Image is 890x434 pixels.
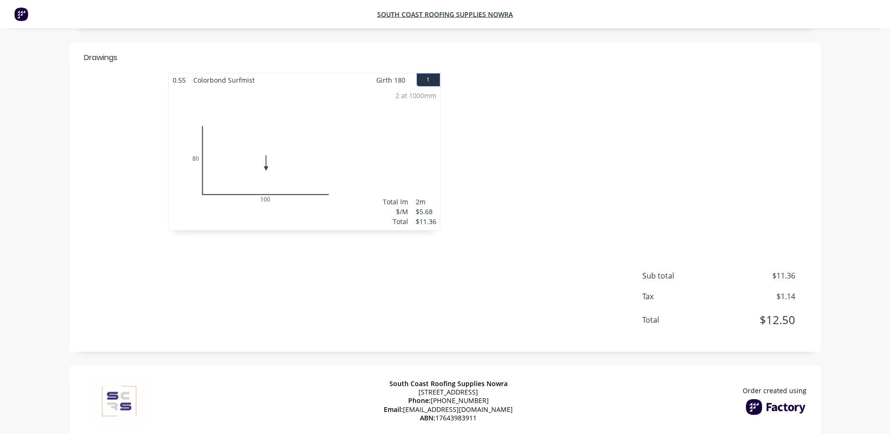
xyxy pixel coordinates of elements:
[384,405,403,414] span: Email:
[383,197,408,207] div: Total lm
[408,396,489,405] span: [PHONE_NUMBER]
[14,7,28,21] img: Factory
[377,10,513,19] a: South Coast Roofing Supplies Nowra
[396,91,436,101] div: 2 at 1000mm
[725,270,795,281] span: $11.36
[642,270,726,281] span: Sub total
[743,387,806,395] span: Order created using
[745,399,806,415] img: Factory Logo
[376,73,405,87] span: Girth 180
[416,207,436,217] div: $5.68
[420,413,435,422] span: ABN:
[169,73,190,87] span: 0.55
[416,197,436,207] div: 2m
[403,405,513,414] a: [EMAIL_ADDRESS][DOMAIN_NAME]
[190,73,259,87] span: Colorbond Surfmist
[416,217,436,226] div: $11.36
[84,52,117,63] div: Drawings
[725,291,795,302] span: $1.14
[383,217,408,226] div: Total
[418,388,478,396] span: [STREET_ADDRESS]
[389,379,508,388] span: South Coast Roofing Supplies Nowra
[169,87,440,230] div: 0801002 at 1000mmTotal lm$/MTotal2m$5.68$11.36
[417,73,440,86] button: 1
[420,414,477,422] span: 17643983911
[725,311,795,328] span: $12.50
[408,396,431,405] span: Phone:
[642,291,726,302] span: Tax
[84,373,154,429] img: Company Logo
[383,207,408,217] div: $/M
[642,314,726,325] span: Total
